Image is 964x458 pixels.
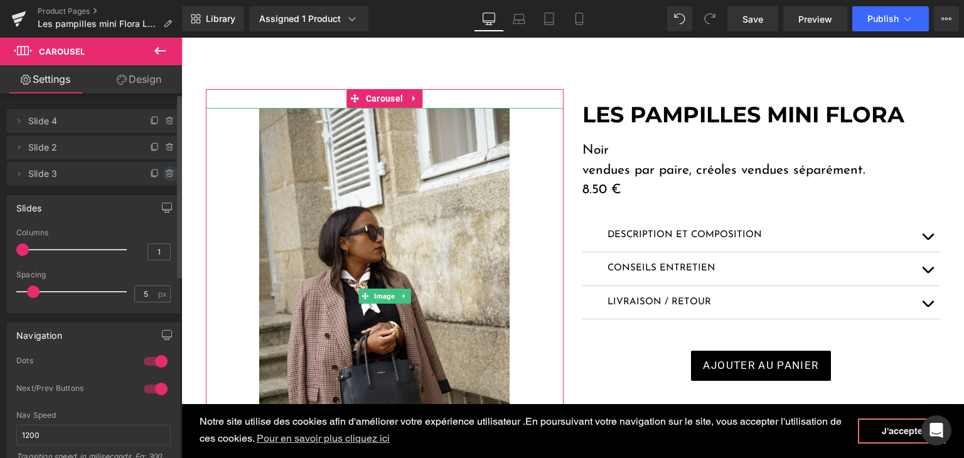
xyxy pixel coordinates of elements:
p: Description Et composition [426,191,734,205]
span: Save [742,13,763,26]
span: Carousel [39,46,85,56]
a: Tablet [534,6,564,31]
div: Slides [16,196,41,213]
p: Noir [401,103,759,123]
a: Mobile [564,6,594,31]
a: Desktop [474,6,504,31]
span: Ajouter au panier [522,321,637,334]
a: New Library [182,6,244,31]
div: Next/Prev Buttons [16,383,131,397]
a: Preview [783,6,847,31]
span: px [158,290,169,298]
button: Redo [697,6,722,31]
a: Expand / Collapse [216,251,229,266]
p: conseils entretien [426,224,734,238]
span: Library [206,13,235,24]
button: Undo [667,6,692,31]
span: Les pampilles mini Flora Latte cream [38,19,158,29]
span: Slide 2 [28,136,134,159]
span: Carousel [181,51,225,70]
p: 8.50 € [401,142,759,162]
span: Slide 3 [28,162,134,186]
p: LIVRAISON / RETOUR [426,258,734,272]
span: Notre site utilise des cookies afin d'améliorer votre expérience utilisateur .En poursuivant votr... [18,376,677,410]
div: Assigned 1 Product [259,13,358,25]
span: Slide 4 [28,109,134,133]
div: Spacing [16,270,171,279]
span: Image [190,251,216,266]
a: Laptop [504,6,534,31]
a: Expand / Collapse [225,51,241,70]
div: Navigation [16,323,62,341]
a: Product Pages [38,6,182,16]
span: Publish [867,14,899,24]
span: Preview [798,13,832,26]
div: Nav Speed [16,411,171,420]
a: learn more about cookies [73,391,210,410]
a: dismiss cookie message [677,381,764,406]
button: More [934,6,959,31]
p: vendues par paire, créoles vendues séparément. [401,123,759,143]
button: Publish [852,6,929,31]
div: Columns [16,228,171,237]
button: Ajouter au panier [510,313,649,343]
img: pampilles pour créoles interchangeables , bijoux tendance, bijoux argile polymère , made in franc... [78,70,328,446]
div: Open Intercom Messenger [921,415,951,445]
strong: LES PAMPILLES MINI FLORA [401,63,723,90]
div: Dots [16,356,131,369]
a: Design [94,65,185,93]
